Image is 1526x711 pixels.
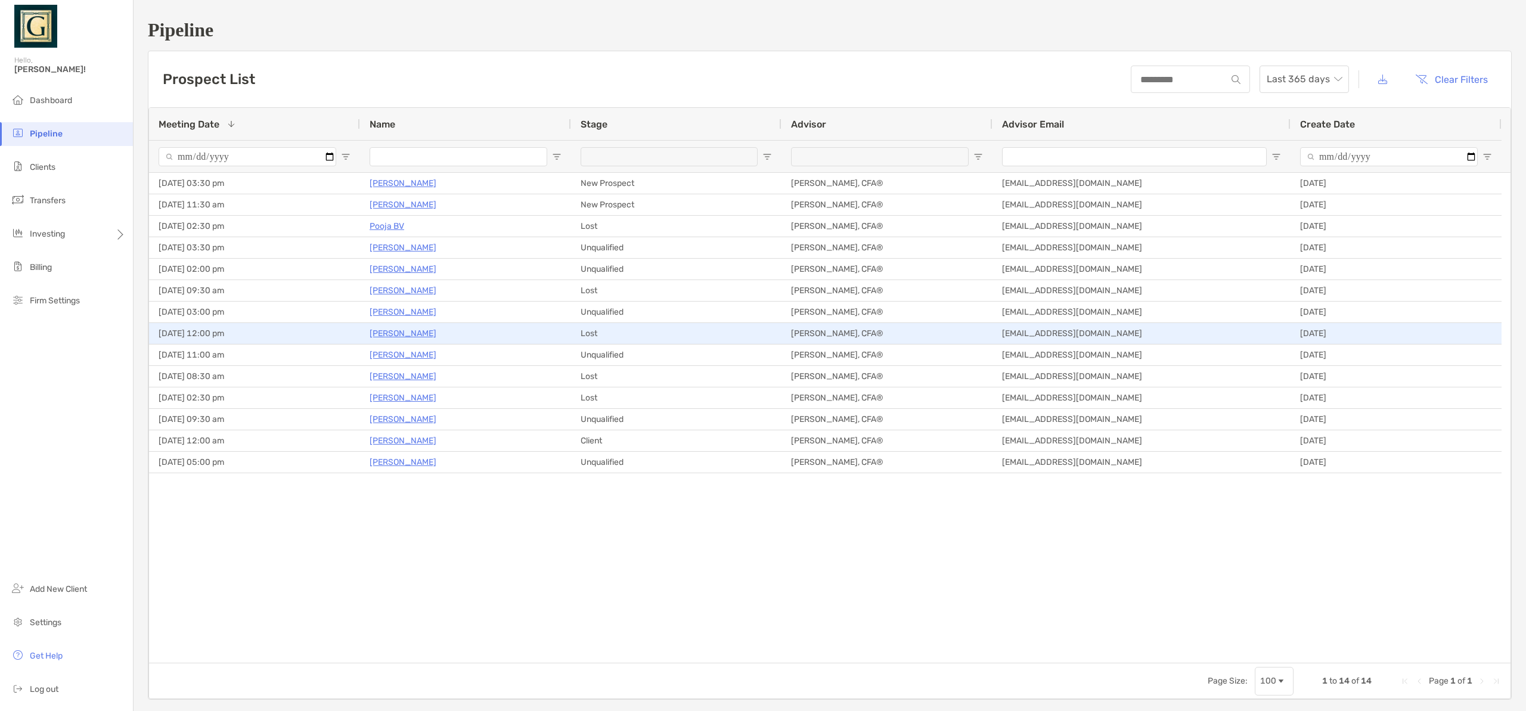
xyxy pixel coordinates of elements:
div: [DATE] [1291,194,1502,215]
a: [PERSON_NAME] [370,390,436,405]
span: Settings [30,617,61,628]
div: [DATE] [1291,452,1502,473]
img: logout icon [11,681,25,696]
div: [DATE] 02:30 pm [149,216,360,237]
span: Advisor Email [1002,119,1064,130]
div: [EMAIL_ADDRESS][DOMAIN_NAME] [992,259,1291,280]
span: Log out [30,684,58,694]
span: Stage [581,119,607,130]
img: transfers icon [11,193,25,207]
div: New Prospect [571,173,781,194]
button: Open Filter Menu [1271,152,1281,162]
a: [PERSON_NAME] [370,197,436,212]
a: [PERSON_NAME] [370,176,436,191]
span: 1 [1450,676,1456,686]
span: Add New Client [30,584,87,594]
span: 1 [1322,676,1328,686]
div: [DATE] 09:30 am [149,280,360,301]
a: [PERSON_NAME] [370,412,436,427]
div: Unqualified [571,237,781,258]
span: to [1329,676,1337,686]
div: [DATE] 02:30 pm [149,387,360,408]
div: [EMAIL_ADDRESS][DOMAIN_NAME] [992,216,1291,237]
button: Clear Filters [1406,66,1497,92]
a: [PERSON_NAME] [370,369,436,384]
input: Advisor Email Filter Input [1002,147,1267,166]
div: [DATE] [1291,259,1502,280]
div: Lost [571,280,781,301]
p: [PERSON_NAME] [370,240,436,255]
img: Zoe Logo [14,5,57,48]
span: Clients [30,162,55,172]
div: [EMAIL_ADDRESS][DOMAIN_NAME] [992,387,1291,408]
div: [PERSON_NAME], CFA® [781,430,992,451]
div: [DATE] 03:30 pm [149,173,360,194]
div: [PERSON_NAME], CFA® [781,366,992,387]
div: [DATE] [1291,344,1502,365]
div: [DATE] [1291,173,1502,194]
a: [PERSON_NAME] [370,262,436,277]
div: [DATE] [1291,216,1502,237]
div: New Prospect [571,194,781,215]
div: [DATE] [1291,387,1502,408]
span: Investing [30,229,65,239]
a: Pooja BV [370,219,404,234]
button: Open Filter Menu [341,152,351,162]
div: [EMAIL_ADDRESS][DOMAIN_NAME] [992,366,1291,387]
span: Transfers [30,195,66,206]
img: clients icon [11,159,25,173]
span: Meeting Date [159,119,219,130]
span: Page [1429,676,1449,686]
div: [EMAIL_ADDRESS][DOMAIN_NAME] [992,173,1291,194]
div: [DATE] 12:00 am [149,430,360,451]
div: Lost [571,366,781,387]
span: Create Date [1300,119,1355,130]
div: Lost [571,216,781,237]
div: [DATE] 11:30 am [149,194,360,215]
div: [EMAIL_ADDRESS][DOMAIN_NAME] [992,323,1291,344]
h3: Prospect List [163,71,255,88]
div: [DATE] 03:00 pm [149,302,360,322]
span: Name [370,119,395,130]
div: Next Page [1477,676,1487,686]
div: [DATE] [1291,430,1502,451]
div: [EMAIL_ADDRESS][DOMAIN_NAME] [992,430,1291,451]
button: Open Filter Menu [552,152,562,162]
div: [DATE] 12:00 pm [149,323,360,344]
span: Billing [30,262,52,272]
div: [DATE] [1291,237,1502,258]
div: Page Size [1255,667,1294,696]
div: Previous Page [1415,676,1424,686]
img: pipeline icon [11,126,25,140]
a: [PERSON_NAME] [370,455,436,470]
div: [EMAIL_ADDRESS][DOMAIN_NAME] [992,344,1291,365]
button: Open Filter Menu [1482,152,1492,162]
img: dashboard icon [11,92,25,107]
button: Open Filter Menu [973,152,983,162]
div: Unqualified [571,344,781,365]
div: [PERSON_NAME], CFA® [781,452,992,473]
span: of [1457,676,1465,686]
a: [PERSON_NAME] [370,305,436,319]
div: [PERSON_NAME], CFA® [781,344,992,365]
div: [PERSON_NAME], CFA® [781,194,992,215]
button: Open Filter Menu [762,152,772,162]
span: Pipeline [30,129,63,139]
div: [PERSON_NAME], CFA® [781,280,992,301]
a: [PERSON_NAME] [370,347,436,362]
div: [DATE] [1291,302,1502,322]
div: Unqualified [571,409,781,430]
div: [EMAIL_ADDRESS][DOMAIN_NAME] [992,194,1291,215]
div: [PERSON_NAME], CFA® [781,409,992,430]
span: Last 365 days [1267,66,1342,92]
p: [PERSON_NAME] [370,326,436,341]
div: [DATE] 09:30 am [149,409,360,430]
div: Last Page [1491,676,1501,686]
